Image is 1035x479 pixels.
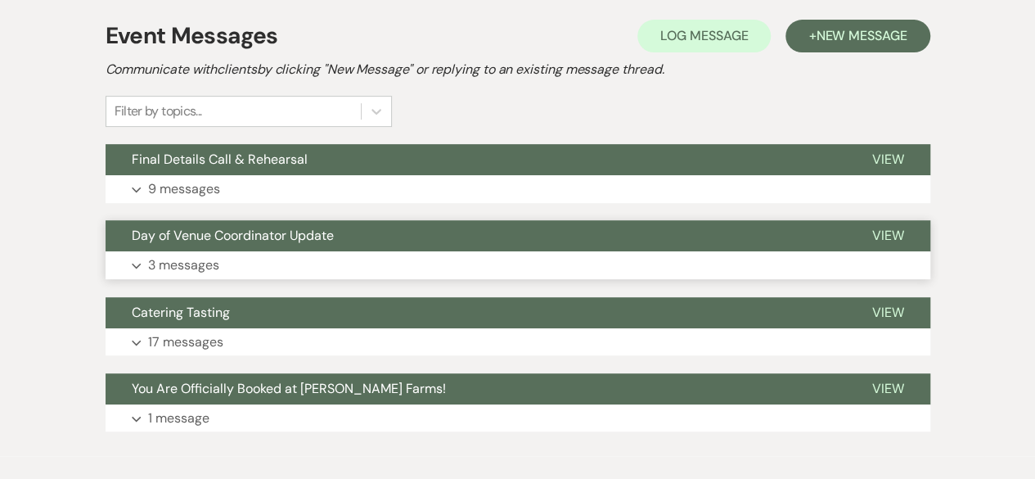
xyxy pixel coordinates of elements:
[785,20,929,52] button: +New Message
[106,220,846,251] button: Day of Venue Coordinator Update
[106,373,846,404] button: You Are Officially Booked at [PERSON_NAME] Farms!
[846,144,930,175] button: View
[148,332,223,353] p: 17 messages
[148,408,209,429] p: 1 message
[106,251,930,279] button: 3 messages
[106,175,930,203] button: 9 messages
[660,27,748,44] span: Log Message
[846,297,930,328] button: View
[872,151,904,168] span: View
[872,380,904,397] span: View
[872,304,904,321] span: View
[106,297,846,328] button: Catering Tasting
[115,102,202,121] div: Filter by topics...
[872,227,904,244] span: View
[106,19,278,53] h1: Event Messages
[816,27,907,44] span: New Message
[106,144,846,175] button: Final Details Call & Rehearsal
[846,373,930,404] button: View
[106,404,930,432] button: 1 message
[132,380,446,397] span: You Are Officially Booked at [PERSON_NAME] Farms!
[637,20,771,52] button: Log Message
[106,328,930,356] button: 17 messages
[846,220,930,251] button: View
[132,304,230,321] span: Catering Tasting
[148,178,220,200] p: 9 messages
[132,227,334,244] span: Day of Venue Coordinator Update
[106,60,930,79] h2: Communicate with clients by clicking "New Message" or replying to an existing message thread.
[148,255,219,276] p: 3 messages
[132,151,308,168] span: Final Details Call & Rehearsal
